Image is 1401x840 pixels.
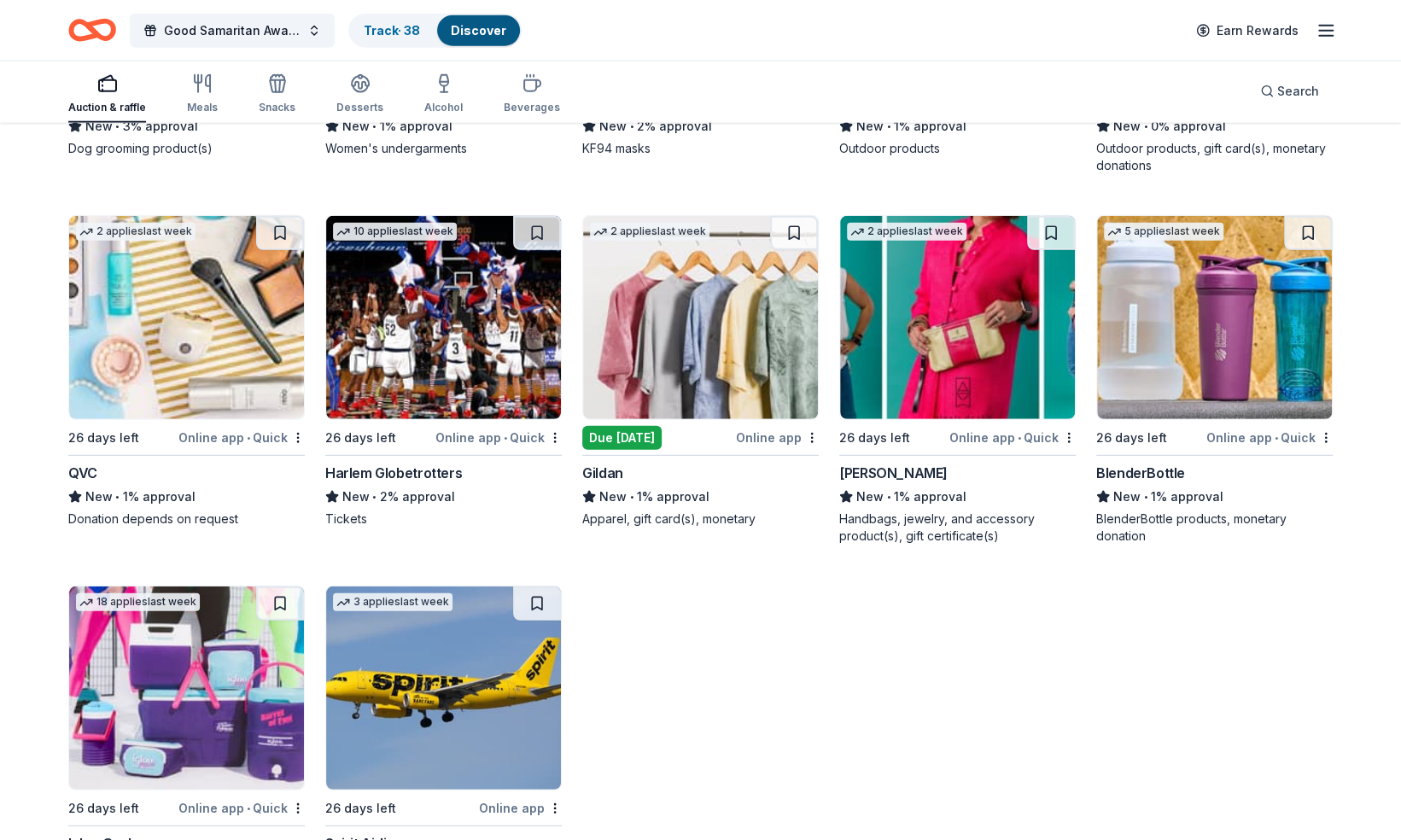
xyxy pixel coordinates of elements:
span: New [342,487,370,507]
div: 3 applies last week [333,593,452,611]
div: Apparel, gift card(s), monetary [582,510,819,528]
a: Image for Alexis Drake2 applieslast week26 days leftOnline app•Quick[PERSON_NAME]New•1% approvalH... [839,215,1076,545]
img: Image for Harlem Globetrotters [326,216,561,419]
div: KF94 masks [582,140,819,157]
div: 26 days left [68,428,139,448]
div: Due [DATE] [582,426,662,450]
div: 1% approval [1096,487,1333,507]
span: • [1143,120,1147,133]
span: • [629,120,633,133]
div: 26 days left [325,798,396,819]
span: • [372,120,377,133]
button: Track· 38Discover [348,14,522,48]
div: BlenderBottle [1096,463,1185,483]
span: • [886,490,890,504]
img: Image for Spirit Airlines [326,586,561,790]
img: Image for Alexis Drake [840,216,1075,419]
button: Auction & raffle [68,67,146,123]
button: Meals [187,67,218,123]
div: 1% approval [68,487,305,507]
button: Beverages [504,67,560,123]
span: • [247,431,250,445]
span: New [599,116,627,137]
span: • [504,431,507,445]
button: Good Samaritan Awards Dinner [130,14,335,48]
div: 3% approval [68,116,305,137]
div: 1% approval [582,487,819,507]
a: Track· 38 [364,23,420,38]
div: 2 applies last week [76,223,196,241]
img: Image for BlenderBottle [1097,216,1332,419]
div: Online app [736,427,819,448]
div: 1% approval [839,116,1076,137]
div: 2% approval [325,487,562,507]
span: New [856,487,884,507]
div: 2 applies last week [590,223,709,241]
span: Search [1277,81,1319,102]
a: Earn Rewards [1186,15,1309,46]
div: Meals [187,101,218,114]
div: 2% approval [582,116,819,137]
a: Image for Harlem Globetrotters10 applieslast week26 days leftOnline app•QuickHarlem Globetrotters... [325,215,562,528]
div: Online app Quick [435,427,562,448]
span: Good Samaritan Awards Dinner [164,20,301,41]
button: Snacks [259,67,295,123]
span: New [1113,116,1141,137]
div: Snacks [259,101,295,114]
span: • [629,490,633,504]
div: Outdoor products, gift card(s), monetary donations [1096,140,1333,174]
div: Donation depends on request [68,510,305,528]
span: • [886,120,890,133]
span: • [372,490,377,504]
div: 1% approval [839,487,1076,507]
div: Online app Quick [949,427,1076,448]
a: Discover [451,23,506,38]
div: Alcohol [424,101,463,114]
span: • [115,120,120,133]
div: 26 days left [325,428,396,448]
div: Online app Quick [178,797,305,819]
div: Desserts [336,101,383,114]
img: Image for QVC [69,216,304,419]
div: 10 applies last week [333,223,457,241]
span: • [247,802,250,815]
span: • [1143,490,1147,504]
a: Home [68,10,116,50]
div: 1% approval [325,116,562,137]
div: Online app [479,797,562,819]
div: BlenderBottle products, monetary donation [1096,510,1333,545]
div: Handbags, jewelry, and accessory product(s), gift certificate(s) [839,510,1076,545]
div: 18 applies last week [76,593,200,611]
button: Desserts [336,67,383,123]
div: QVC [68,463,97,483]
span: New [1113,487,1141,507]
div: [PERSON_NAME] [839,463,948,483]
div: 26 days left [1096,428,1167,448]
div: Outdoor products [839,140,1076,157]
span: New [85,487,113,507]
div: 5 applies last week [1104,223,1223,241]
a: Image for Gildan2 applieslast weekDue [DATE]Online appGildanNew•1% approvalApparel, gift card(s),... [582,215,819,528]
div: Harlem Globetrotters [325,463,462,483]
button: Alcohol [424,67,463,123]
img: Image for Igloo Coolers [69,586,304,790]
div: Dog grooming product(s) [68,140,305,157]
a: Image for QVC2 applieslast week26 days leftOnline app•QuickQVCNew•1% approvalDonation depends on ... [68,215,305,528]
div: Gildan [582,463,623,483]
div: Auction & raffle [68,101,146,114]
div: Women's undergarments [325,140,562,157]
span: • [1018,431,1021,445]
div: Online app Quick [1206,427,1333,448]
span: New [342,116,370,137]
span: • [115,490,120,504]
div: 2 applies last week [847,223,966,241]
span: New [856,116,884,137]
div: Beverages [504,101,560,114]
div: 26 days left [68,798,139,819]
img: Image for Gildan [583,216,818,419]
a: Image for BlenderBottle5 applieslast week26 days leftOnline app•QuickBlenderBottleNew•1% approval... [1096,215,1333,545]
div: Online app Quick [178,427,305,448]
div: 0% approval [1096,116,1333,137]
span: • [1275,431,1278,445]
div: Tickets [325,510,562,528]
